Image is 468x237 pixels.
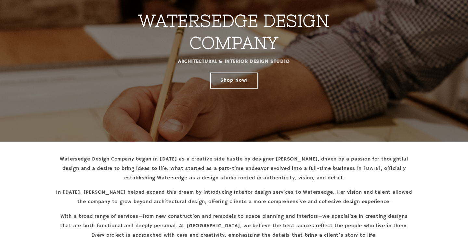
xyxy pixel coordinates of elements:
[55,188,413,207] p: In [DATE], [PERSON_NAME] helped expand this dream by introducing interior design services to Wate...
[55,155,413,183] p: Watersedge Design Company began in [DATE] as a creative side hustle by designer [PERSON_NAME], dr...
[178,58,290,65] strong: ARCHITECTURAL & INTERIOR DESIGN STUDIO
[211,73,258,88] a: Shop Now!
[138,11,329,52] strong: WATERSEDGE DESIGN COMPANY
